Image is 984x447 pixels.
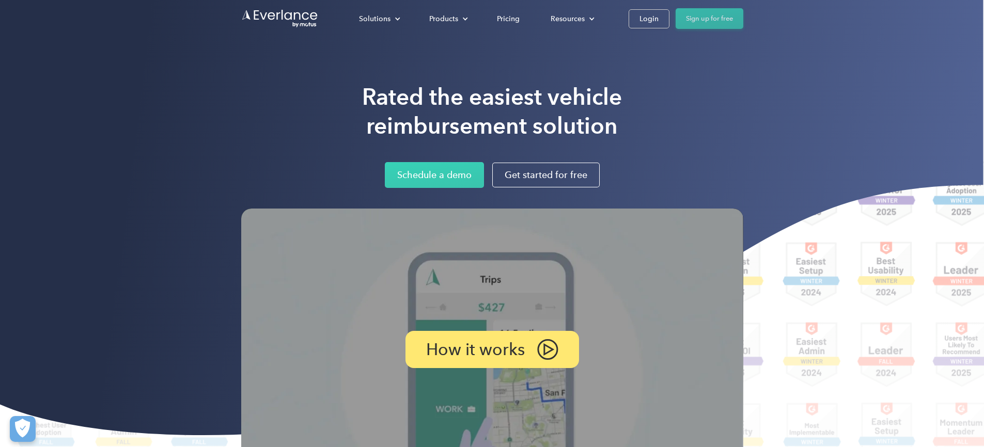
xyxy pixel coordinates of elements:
a: Go to homepage [241,9,319,28]
div: Products [429,12,458,25]
p: How it works [426,342,525,357]
a: Sign up for free [676,8,743,29]
div: Solutions [359,12,391,25]
h1: Rated the easiest vehicle reimbursement solution [362,83,622,140]
a: Pricing [487,10,530,28]
a: Login [629,9,669,28]
button: Cookies Settings [10,416,36,442]
div: Resources [551,12,585,25]
div: Login [639,12,659,25]
div: Resources [540,10,603,28]
div: Solutions [349,10,409,28]
div: Products [419,10,476,28]
input: Submit [76,61,128,83]
a: Schedule a demo [385,162,484,188]
div: Pricing [497,12,520,25]
a: Get started for free [492,163,600,187]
